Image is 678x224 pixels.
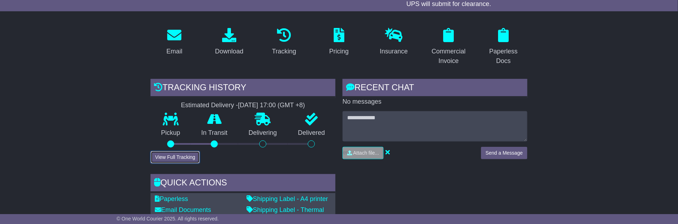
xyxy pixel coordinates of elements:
[288,129,336,137] p: Delivered
[151,174,335,193] div: Quick Actions
[191,129,238,137] p: In Transit
[166,47,182,56] div: Email
[380,47,408,56] div: Insurance
[117,216,219,222] span: © One World Courier 2025. All rights reserved.
[155,206,211,213] a: Email Documents
[215,47,243,56] div: Download
[343,98,527,106] p: No messages
[425,25,473,68] a: Commercial Invoice
[481,147,527,159] button: Send a Message
[429,47,468,66] div: Commercial Invoice
[267,25,301,59] a: Tracking
[238,102,305,109] div: [DATE] 17:00 (GMT +8)
[238,129,288,137] p: Delivering
[162,25,187,59] a: Email
[247,195,328,202] a: Shipping Label - A4 printer
[247,206,324,221] a: Shipping Label - Thermal printer
[480,25,527,68] a: Paperless Docs
[151,102,335,109] div: Estimated Delivery -
[151,79,335,98] div: Tracking history
[210,25,248,59] a: Download
[272,47,296,56] div: Tracking
[324,25,353,59] a: Pricing
[151,129,191,137] p: Pickup
[375,25,412,59] a: Insurance
[484,47,523,66] div: Paperless Docs
[343,79,527,98] div: RECENT CHAT
[151,151,200,163] button: View Full Tracking
[329,47,349,56] div: Pricing
[155,195,188,202] a: Paperless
